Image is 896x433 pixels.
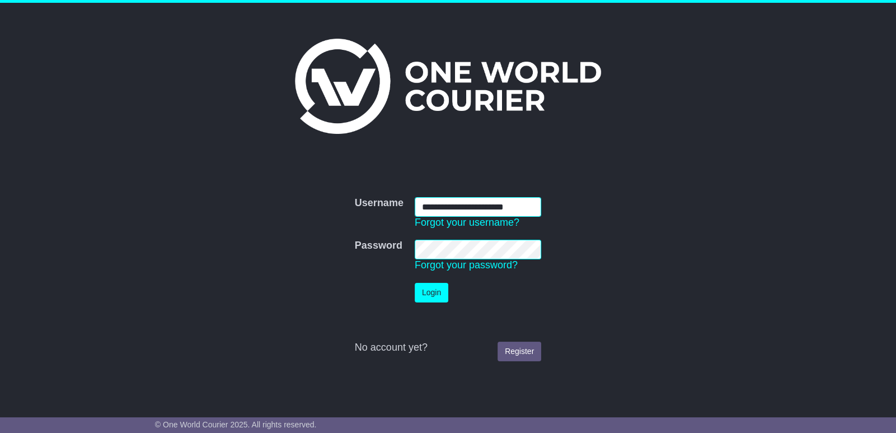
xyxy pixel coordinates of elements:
button: Login [415,283,448,302]
label: Username [355,197,404,209]
label: Password [355,240,402,252]
div: No account yet? [355,342,541,354]
a: Forgot your password? [415,259,518,271]
img: One World [295,39,601,134]
a: Register [498,342,541,361]
span: © One World Courier 2025. All rights reserved. [155,420,317,429]
a: Forgot your username? [415,217,519,228]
